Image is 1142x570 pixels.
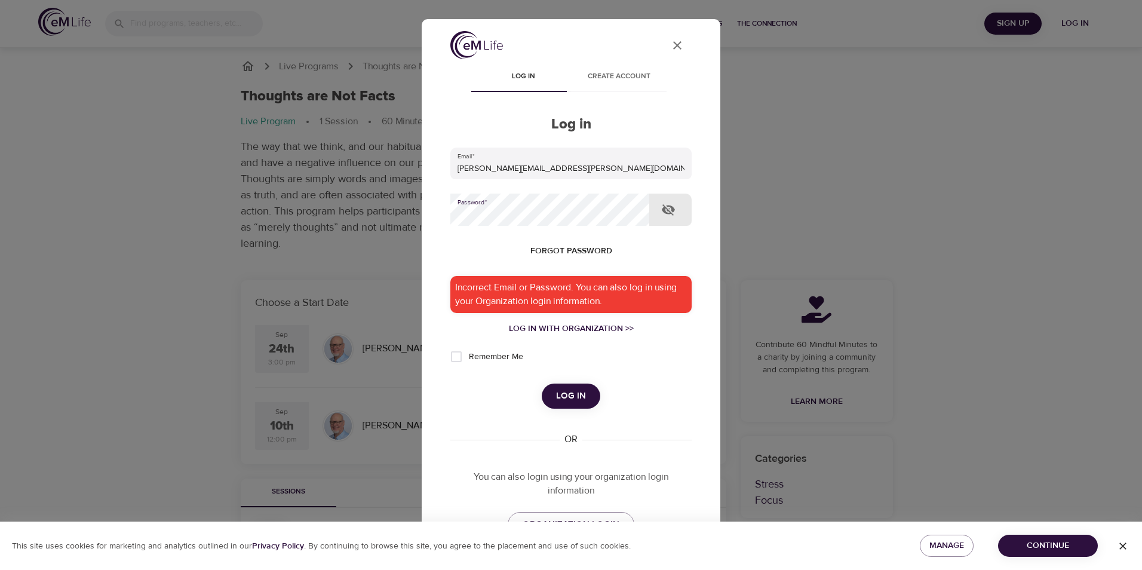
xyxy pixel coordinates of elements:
button: close [663,31,692,60]
a: Log in with Organization >> [450,323,692,335]
h2: Log in [450,116,692,133]
span: Log in [556,388,586,404]
button: Log in [542,384,600,409]
a: ORGANIZATION LOGIN [508,512,634,537]
span: Forgot password [530,244,612,259]
p: You can also login using your organization login information [450,470,692,498]
span: Log in [483,71,564,83]
div: disabled tabs example [450,63,692,92]
button: Forgot password [526,240,617,262]
div: Incorrect Email or Password. You can also log in using your Organization login information. [450,276,692,313]
span: Remember Me [469,351,523,363]
b: Privacy Policy [252,541,304,551]
div: OR [560,433,582,446]
span: Continue [1008,538,1088,553]
span: Manage [929,538,964,553]
img: logo [450,31,503,59]
span: Create account [578,71,659,83]
span: ORGANIZATION LOGIN [523,517,619,532]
